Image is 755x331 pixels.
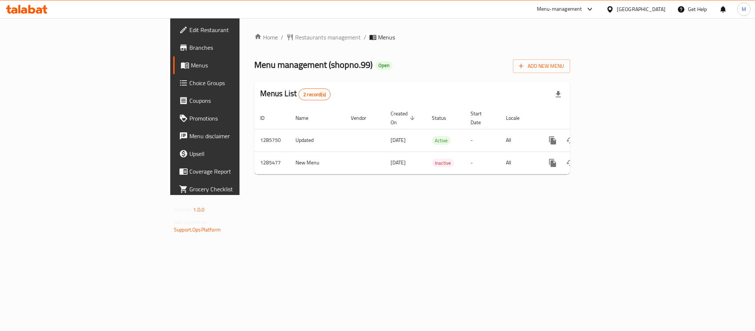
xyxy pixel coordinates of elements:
h2: Menus List [260,88,331,100]
span: Coupons [189,96,290,105]
div: Total records count [298,88,331,100]
span: Start Date [471,109,491,127]
td: All [500,151,538,174]
table: enhanced table [254,107,621,174]
button: more [544,154,562,172]
a: Grocery Checklist [173,180,296,198]
a: Upsell [173,145,296,163]
span: Menu management ( shopno.99 ) [254,56,373,73]
span: Inactive [432,159,454,167]
span: M [742,5,746,13]
span: Get support on: [174,217,208,227]
span: Coverage Report [189,167,290,176]
li: / [364,33,366,42]
span: Promotions [189,114,290,123]
td: - [465,151,500,174]
a: Coupons [173,92,296,109]
th: Actions [538,107,621,129]
span: Version: [174,205,192,215]
a: Promotions [173,109,296,127]
span: ID [260,114,274,122]
span: 1.0.0 [193,205,205,215]
span: 2 record(s) [299,91,330,98]
span: Menus [378,33,395,42]
span: Status [432,114,456,122]
a: Restaurants management [286,33,361,42]
span: Grocery Checklist [189,185,290,194]
span: Upsell [189,149,290,158]
span: Menus [191,61,290,70]
span: Locale [506,114,529,122]
button: Change Status [562,132,579,149]
a: Edit Restaurant [173,21,296,39]
div: Menu-management [537,5,582,14]
button: more [544,132,562,149]
a: Choice Groups [173,74,296,92]
span: Branches [189,43,290,52]
span: Add New Menu [519,62,564,71]
button: Change Status [562,154,579,172]
span: Choice Groups [189,79,290,87]
a: Menus [173,56,296,74]
div: Inactive [432,158,454,167]
td: Updated [290,129,345,151]
a: Coverage Report [173,163,296,180]
span: Created On [391,109,417,127]
span: [DATE] [391,158,406,167]
span: [DATE] [391,135,406,145]
span: Vendor [351,114,376,122]
td: All [500,129,538,151]
span: Edit Restaurant [189,25,290,34]
span: Menu disclaimer [189,132,290,140]
nav: breadcrumb [254,33,570,42]
button: Add New Menu [513,59,570,73]
div: Export file [549,86,567,103]
td: - [465,129,500,151]
a: Support.OpsPlatform [174,225,221,234]
span: Active [432,136,451,145]
span: Restaurants management [295,33,361,42]
span: Name [296,114,318,122]
span: Open [375,62,392,69]
div: Open [375,61,392,70]
a: Menu disclaimer [173,127,296,145]
td: New Menu [290,151,345,174]
div: [GEOGRAPHIC_DATA] [617,5,665,13]
a: Branches [173,39,296,56]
